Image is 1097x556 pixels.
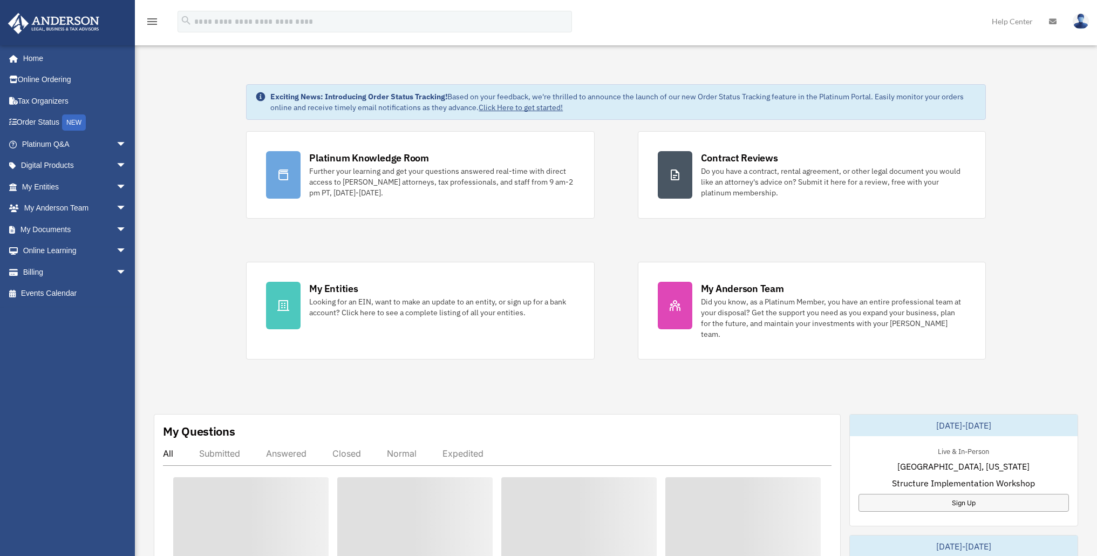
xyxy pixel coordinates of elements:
[246,131,594,219] a: Platinum Knowledge Room Further your learning and get your questions answered real-time with dire...
[163,448,173,459] div: All
[8,240,143,262] a: Online Learningarrow_drop_down
[266,448,306,459] div: Answered
[116,133,138,155] span: arrow_drop_down
[116,219,138,241] span: arrow_drop_down
[638,262,986,360] a: My Anderson Team Did you know, as a Platinum Member, you have an entire professional team at your...
[701,151,778,165] div: Contract Reviews
[116,198,138,220] span: arrow_drop_down
[332,448,361,459] div: Closed
[8,48,138,69] a: Home
[270,91,976,113] div: Based on your feedback, we're thrilled to announce the launch of our new Order Status Tracking fe...
[897,460,1030,473] span: [GEOGRAPHIC_DATA], [US_STATE]
[116,155,138,177] span: arrow_drop_down
[270,92,447,101] strong: Exciting News: Introducing Order Status Tracking!
[8,69,143,91] a: Online Ordering
[638,131,986,219] a: Contract Reviews Do you have a contract, rental agreement, or other legal document you would like...
[180,15,192,26] i: search
[8,219,143,240] a: My Documentsarrow_drop_down
[8,155,143,177] a: Digital Productsarrow_drop_down
[246,262,594,360] a: My Entities Looking for an EIN, want to make an update to an entity, or sign up for a bank accoun...
[387,448,417,459] div: Normal
[701,282,784,295] div: My Anderson Team
[309,166,574,198] div: Further your learning and get your questions answered real-time with direct access to [PERSON_NAM...
[929,445,998,456] div: Live & In-Person
[309,151,429,165] div: Platinum Knowledge Room
[5,13,103,34] img: Anderson Advisors Platinum Portal
[199,448,240,459] div: Submitted
[8,261,143,283] a: Billingarrow_drop_down
[8,112,143,134] a: Order StatusNEW
[892,477,1035,490] span: Structure Implementation Workshop
[163,423,235,439] div: My Questions
[116,176,138,198] span: arrow_drop_down
[858,494,1069,512] a: Sign Up
[8,90,143,112] a: Tax Organizers
[309,282,358,295] div: My Entities
[1073,13,1089,29] img: User Pic
[146,19,159,28] a: menu
[8,198,143,219] a: My Anderson Teamarrow_drop_down
[309,296,574,318] div: Looking for an EIN, want to make an update to an entity, or sign up for a bank account? Click her...
[116,261,138,283] span: arrow_drop_down
[8,283,143,304] a: Events Calendar
[850,415,1078,436] div: [DATE]-[DATE]
[442,448,483,459] div: Expedited
[479,103,563,112] a: Click Here to get started!
[8,176,143,198] a: My Entitiesarrow_drop_down
[146,15,159,28] i: menu
[701,296,966,340] div: Did you know, as a Platinum Member, you have an entire professional team at your disposal? Get th...
[701,166,966,198] div: Do you have a contract, rental agreement, or other legal document you would like an attorney's ad...
[62,114,86,131] div: NEW
[116,240,138,262] span: arrow_drop_down
[8,133,143,155] a: Platinum Q&Aarrow_drop_down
